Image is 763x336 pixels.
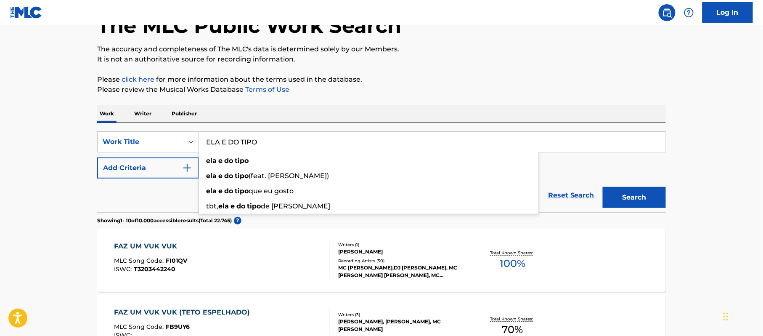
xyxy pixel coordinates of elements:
a: FAZ UM VUK VUKMLC Song Code:FI01QVISWC:T3203442240Writers (1)[PERSON_NAME]Recording Artists (50)M... [97,229,666,292]
div: FAZ UM VUK VUK [114,241,188,251]
div: Writers ( 3 ) [338,312,465,318]
button: Add Criteria [97,157,199,179]
p: Writer [132,105,154,123]
div: [PERSON_NAME] [338,248,465,256]
img: search [662,8,672,18]
img: 9d2ae6d4665cec9f34b9.svg [182,163,192,173]
span: 100 % [500,256,525,271]
strong: do [236,202,245,210]
p: The accuracy and completeness of The MLC's data is determined solely by our Members. [97,44,666,54]
a: Reset Search [544,186,599,205]
span: ? [234,217,241,224]
div: Arrastar [723,304,729,329]
strong: do [224,187,233,195]
span: FB9UY6 [166,323,190,331]
form: Search Form [97,131,666,212]
strong: do [224,172,233,180]
a: Terms of Use [244,85,289,93]
p: Please for more information about the terms used in the database. [97,75,666,85]
strong: ela [206,187,217,195]
strong: tipo [235,157,249,165]
a: click here [122,75,154,83]
strong: tipo [247,202,261,210]
strong: e [218,172,223,180]
div: Widget de chat [721,296,763,336]
button: Search [603,187,666,208]
strong: tipo [235,187,249,195]
strong: e [218,157,223,165]
p: It is not an authoritative source for recording information. [97,54,666,64]
strong: ela [206,172,217,180]
p: Work [97,105,117,123]
strong: e [218,187,223,195]
strong: do [224,157,233,165]
div: MC [PERSON_NAME],DJ [PERSON_NAME], MC [PERSON_NAME] [PERSON_NAME], MC [PERSON_NAME] [PERSON_NAME]... [338,264,465,279]
span: ISWC : [114,265,134,273]
a: Log In [702,2,753,23]
span: (feat. [PERSON_NAME]) [249,172,329,180]
h1: The MLC Public Work Search [97,13,401,38]
div: Writers ( 1 ) [338,242,465,248]
div: [PERSON_NAME], [PERSON_NAME], MC [PERSON_NAME] [338,318,465,333]
div: Help [681,4,697,21]
a: Public Search [659,4,676,21]
p: Publisher [169,105,199,123]
span: MLC Song Code : [114,257,166,264]
div: Recording Artists ( 50 ) [338,258,465,264]
img: help [684,8,694,18]
p: Showing 1 - 10 of 10.000 accessible results (Total 22.745 ) [97,217,232,224]
span: MLC Song Code : [114,323,166,331]
img: MLC Logo [10,6,42,19]
strong: ela [218,202,229,210]
p: Total Known Shares: [490,250,535,256]
strong: e [230,202,235,210]
div: FAZ UM VUK VUK (TETO ESPELHADO) [114,307,254,317]
p: Please review the Musical Works Database [97,85,666,95]
span: FI01QV [166,257,188,264]
span: de [PERSON_NAME] [261,202,330,210]
strong: ela [206,157,217,165]
span: tbt, [206,202,218,210]
iframe: Chat Widget [721,296,763,336]
span: que eu gosto [249,187,294,195]
span: T3203442240 [134,265,176,273]
div: Work Title [103,137,178,147]
p: Total Known Shares: [490,316,535,322]
strong: tipo [235,172,249,180]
